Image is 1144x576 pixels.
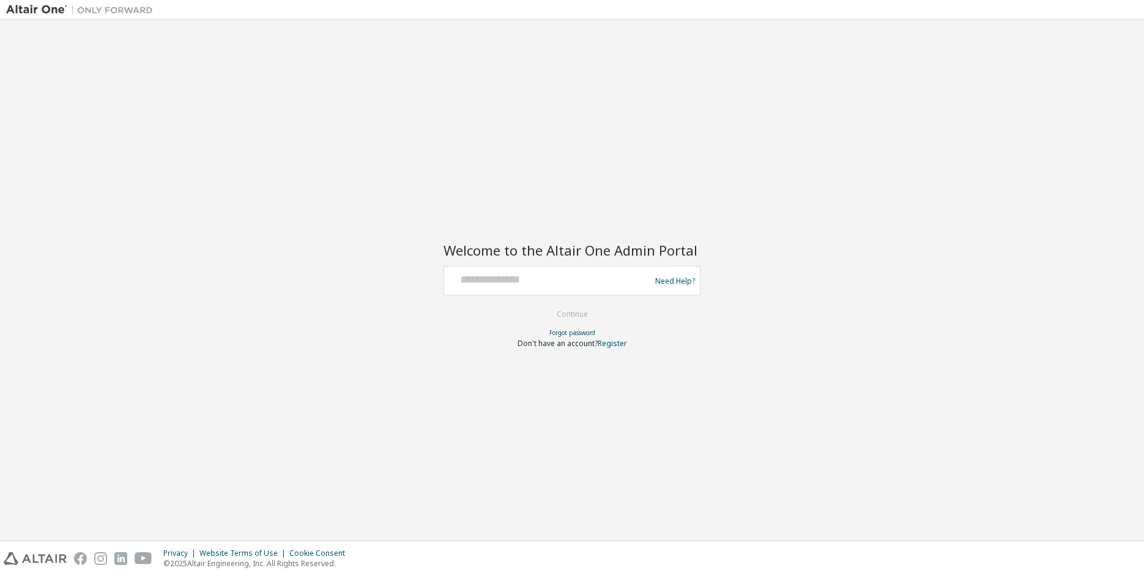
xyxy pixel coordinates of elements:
img: instagram.svg [94,552,107,565]
span: Don't have an account? [518,338,598,349]
img: linkedin.svg [114,552,127,565]
img: Altair One [6,4,159,16]
div: Cookie Consent [289,548,352,558]
a: Register [598,338,627,349]
h2: Welcome to the Altair One Admin Portal [444,242,700,259]
p: © 2025 Altair Engineering, Inc. All Rights Reserved. [163,558,352,569]
div: Privacy [163,548,199,558]
img: youtube.svg [135,552,152,565]
a: Forgot password [549,328,595,337]
img: altair_logo.svg [4,552,67,565]
img: facebook.svg [74,552,87,565]
div: Website Terms of Use [199,548,289,558]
